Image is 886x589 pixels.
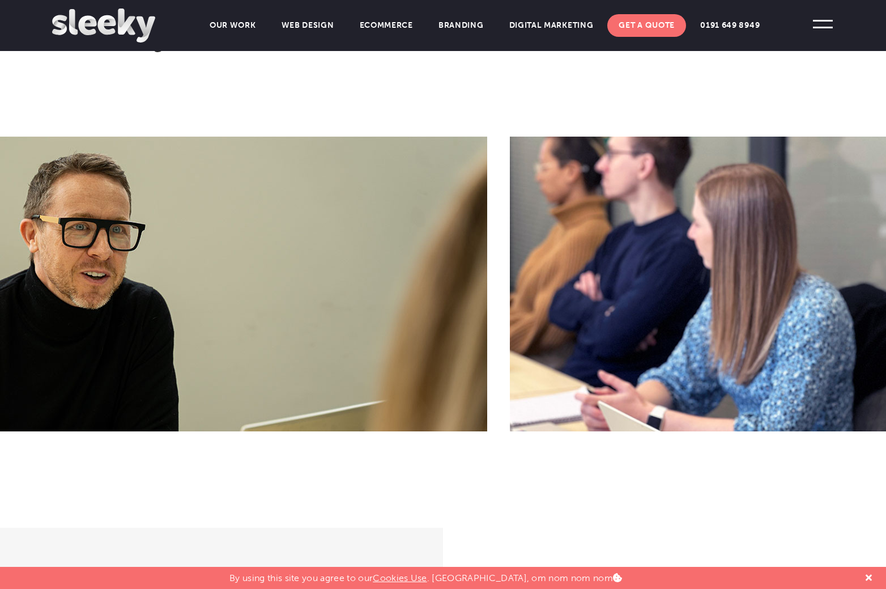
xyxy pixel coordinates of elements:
[270,14,346,37] a: Web Design
[198,14,267,37] a: Our Work
[52,9,155,43] img: Sleeky Web Design Newcastle
[427,14,495,37] a: Branding
[498,14,605,37] a: Digital Marketing
[229,567,622,583] p: By using this site you agree to our . [GEOGRAPHIC_DATA], om nom nom nom
[373,573,427,583] a: Cookies Use
[348,14,424,37] a: Ecommerce
[607,14,686,37] a: Get A Quote
[689,14,771,37] a: 0191 649 8949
